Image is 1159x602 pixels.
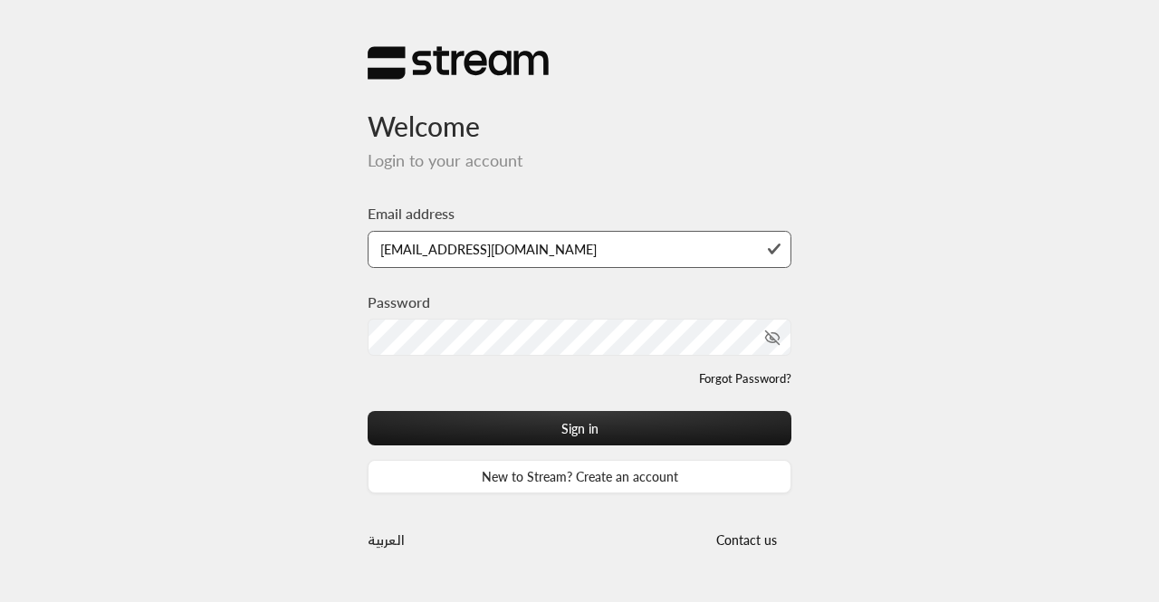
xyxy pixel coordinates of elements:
h5: Login to your account [368,151,791,171]
button: Sign in [368,411,791,444]
a: New to Stream? Create an account [368,460,791,493]
a: Contact us [701,532,791,548]
img: Stream Logo [368,45,549,81]
button: toggle password visibility [757,322,788,353]
a: العربية [368,523,405,557]
a: Forgot Password? [699,370,791,388]
button: Contact us [701,523,791,557]
h3: Welcome [368,81,791,143]
label: Email address [368,203,455,225]
input: Type your email here [368,231,791,268]
label: Password [368,291,430,313]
